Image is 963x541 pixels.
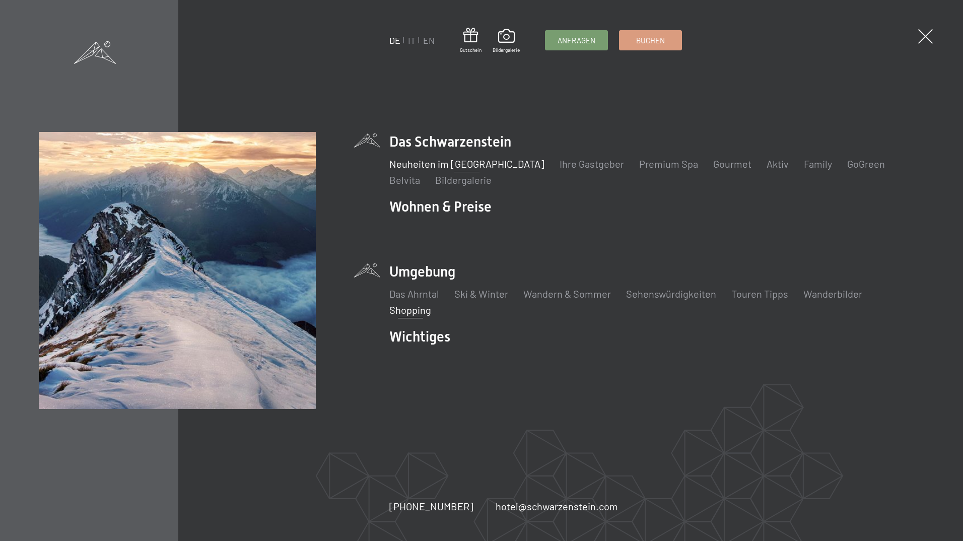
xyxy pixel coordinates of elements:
a: EN [423,35,435,46]
a: Ihre Gastgeber [560,158,624,170]
a: hotel@schwarzenstein.com [496,499,618,513]
a: Belvita [389,174,420,186]
a: Buchen [620,31,681,50]
a: [PHONE_NUMBER] [389,499,473,513]
a: Sehenswürdigkeiten [626,288,716,300]
span: [PHONE_NUMBER] [389,500,473,512]
a: Touren Tipps [731,288,788,300]
a: Ski & Winter [454,288,508,300]
a: Aktiv [767,158,789,170]
a: Bildergalerie [435,174,492,186]
a: Das Ahrntal [389,288,439,300]
a: Gutschein [460,28,481,53]
a: Premium Spa [639,158,698,170]
a: Family [804,158,832,170]
a: Gourmet [713,158,751,170]
a: Anfragen [545,31,607,50]
span: Buchen [636,35,665,46]
img: Neuheiten im Schwarzenstein [38,132,316,410]
a: Shopping [389,304,431,316]
a: Wandern & Sommer [523,288,611,300]
span: Gutschein [460,46,481,53]
span: Anfragen [558,35,595,46]
a: Bildergalerie [493,29,520,53]
a: IT [408,35,416,46]
a: GoGreen [847,158,885,170]
a: Wanderbilder [803,288,862,300]
a: DE [389,35,400,46]
a: Neuheiten im [GEOGRAPHIC_DATA] [389,158,544,170]
span: Bildergalerie [493,46,520,53]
